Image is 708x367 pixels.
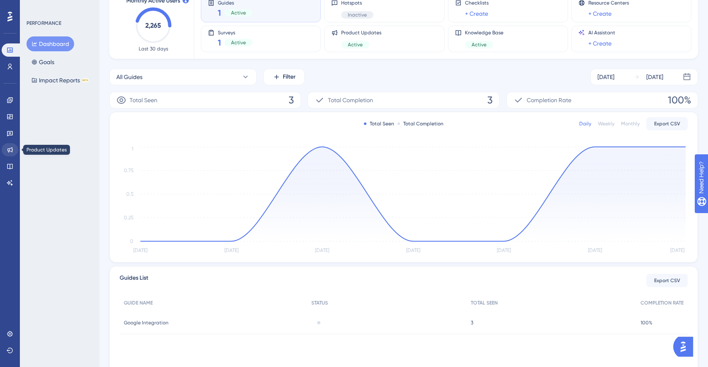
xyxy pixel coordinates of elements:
button: Export CSV [646,117,688,130]
button: Filter [263,69,305,85]
span: GUIDE NAME [124,300,153,306]
tspan: 0 [130,238,133,244]
span: Total Seen [130,95,157,105]
span: Google Integration [124,319,169,326]
span: Export CSV [654,120,680,127]
span: Need Help? [19,2,52,12]
span: Export CSV [654,277,680,284]
a: + Create [465,9,488,19]
span: Guides List [120,273,148,288]
div: PERFORMANCE [26,20,61,26]
div: Weekly [598,120,614,127]
span: 3 [471,319,473,326]
span: Filter [283,72,296,82]
span: STATUS [311,300,328,306]
div: [DATE] [646,72,663,82]
span: Inactive [348,12,367,18]
text: 2,265 [145,22,161,29]
span: Active [348,41,363,48]
button: Dashboard [26,36,74,51]
span: 3 [487,94,493,107]
span: 1 [218,7,221,19]
tspan: [DATE] [497,247,511,253]
div: Total Completion [397,120,443,127]
span: TOTAL SEEN [471,300,498,306]
span: 1 [218,37,221,48]
div: Total Seen [364,120,394,127]
span: Surveys [218,29,253,35]
div: BETA [82,78,89,82]
tspan: 0.75 [124,168,133,173]
tspan: [DATE] [133,247,147,253]
span: 100% [668,94,691,107]
span: Last 30 days [139,46,168,52]
button: Export CSV [646,274,688,287]
span: 100% [641,319,653,326]
span: Active [472,41,486,48]
button: All Guides [109,69,257,85]
span: Product Updates [341,29,381,36]
iframe: UserGuiding AI Assistant Launcher [673,334,698,359]
div: Monthly [621,120,640,127]
span: Total Completion [328,95,373,105]
span: COMPLETION RATE [641,300,684,306]
span: AI Assistant [588,29,615,36]
span: Completion Rate [527,95,571,105]
span: Knowledge Base [465,29,503,36]
span: Active [231,39,246,46]
tspan: [DATE] [315,247,329,253]
tspan: [DATE] [224,247,238,253]
a: + Create [588,38,612,48]
a: + Create [588,9,612,19]
tspan: 1 [132,146,133,152]
div: [DATE] [597,72,614,82]
tspan: 0.5 [126,191,133,197]
div: Daily [579,120,591,127]
tspan: [DATE] [588,247,602,253]
span: Active [231,10,246,16]
tspan: 0.25 [124,215,133,221]
tspan: [DATE] [670,247,684,253]
button: Impact ReportsBETA [26,73,94,88]
button: Goals [26,55,59,70]
span: All Guides [116,72,142,82]
tspan: [DATE] [406,247,420,253]
span: 3 [289,94,294,107]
